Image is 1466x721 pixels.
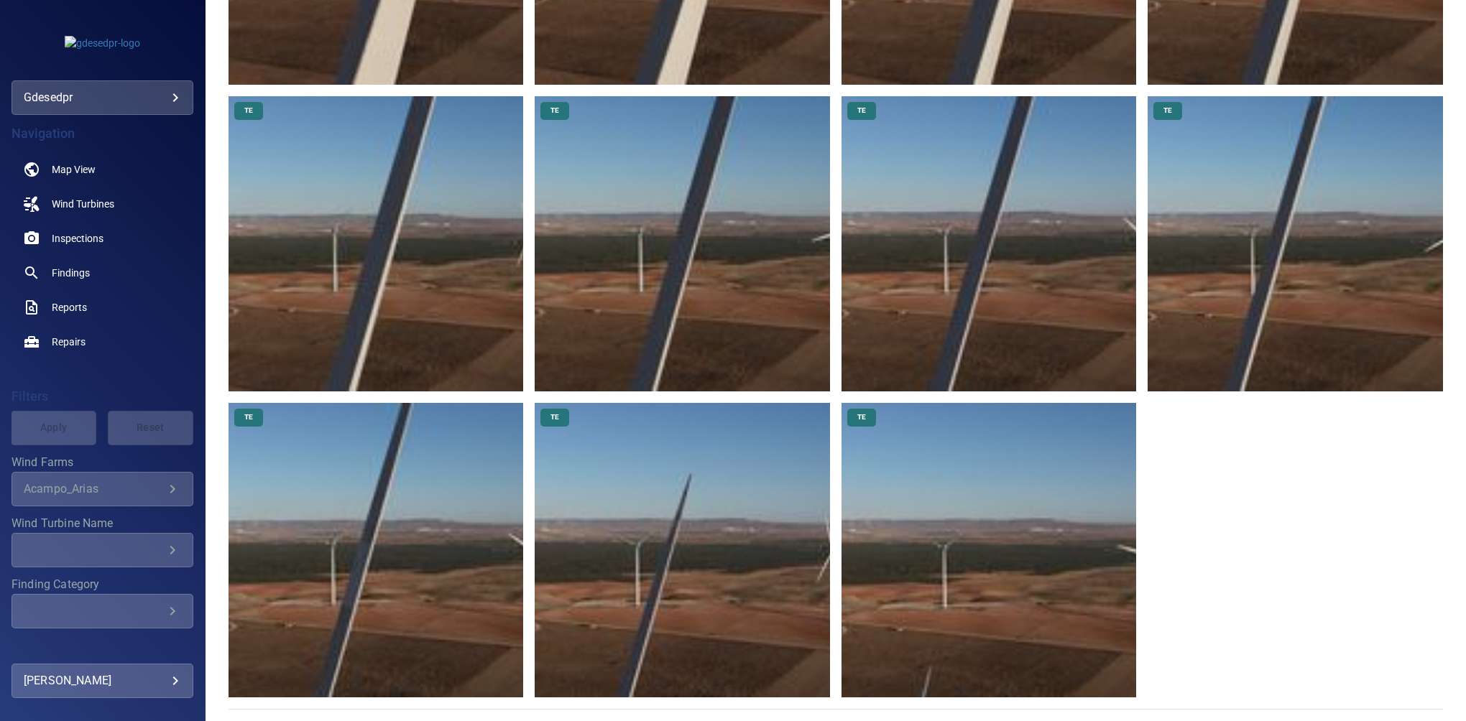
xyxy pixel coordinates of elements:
span: Findings [52,266,90,280]
span: Map View [52,162,96,177]
span: TE [542,106,568,116]
a: reports noActive [11,290,193,325]
div: gdesedpr [24,86,181,109]
a: inspections noActive [11,221,193,256]
a: repairs noActive [11,325,193,359]
div: gdesedpr [11,80,193,115]
span: Repairs [52,335,86,349]
label: Wind Farms [11,457,193,468]
label: Finding Type [11,640,193,651]
span: TE [849,106,875,116]
div: Acampo_Arias [24,482,164,496]
a: findings noActive [11,256,193,290]
span: TE [236,106,262,116]
div: Wind Farms [11,472,193,506]
div: Wind Turbine Name [11,533,193,567]
div: Finding Category [11,594,193,628]
h4: Filters [11,389,193,404]
label: Wind Turbine Name [11,518,193,529]
span: TE [542,412,568,422]
a: map noActive [11,152,193,187]
span: TE [1155,106,1181,116]
h4: Navigation [11,126,193,141]
span: TE [236,412,262,422]
span: Reports [52,300,87,315]
img: gdesedpr-logo [65,36,140,50]
span: Inspections [52,231,103,246]
span: Wind Turbines [52,197,114,211]
div: [PERSON_NAME] [24,669,181,692]
span: TE [849,412,875,422]
a: windturbines noActive [11,187,193,221]
label: Finding Category [11,579,193,590]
